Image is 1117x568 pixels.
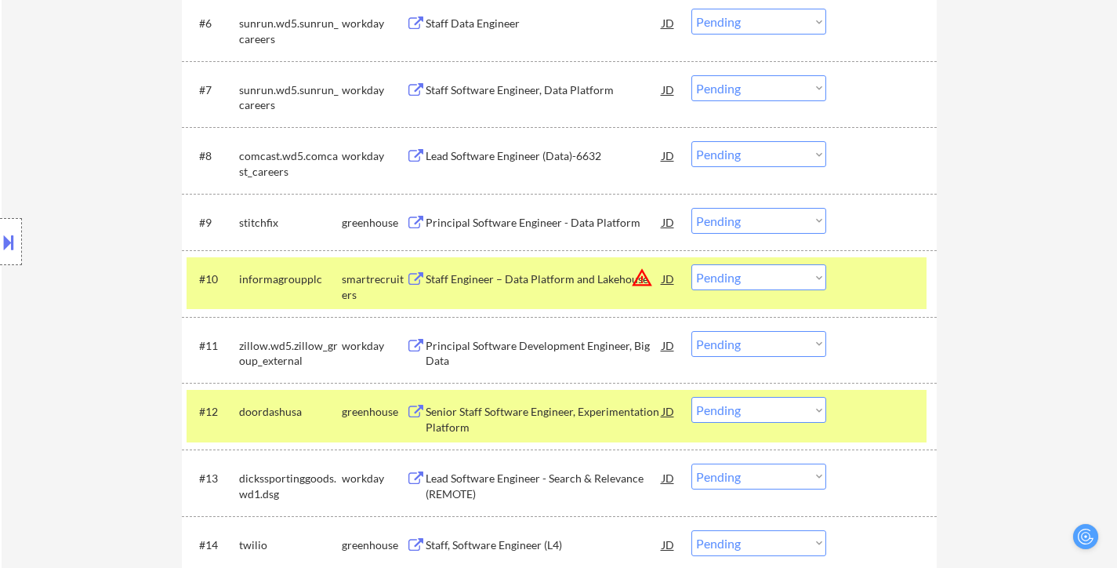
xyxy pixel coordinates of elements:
[661,464,676,492] div: JD
[239,404,342,420] div: doordashusa
[239,471,342,501] div: dickssportinggoods.wd1.dsg
[426,338,662,369] div: Principal Software Development Engineer, Big Data
[239,338,342,369] div: zillow.wd5.zillow_group_external
[661,331,676,359] div: JD
[199,537,227,553] div: #14
[342,16,406,31] div: workday
[661,264,676,293] div: JD
[426,471,662,501] div: Lead Software Engineer - Search & Relevance (REMOTE)
[661,9,676,37] div: JD
[661,141,676,169] div: JD
[342,471,406,486] div: workday
[239,271,342,287] div: informagroupplc
[199,404,227,420] div: #12
[426,537,662,553] div: Staff, Software Engineer (L4)
[239,82,342,113] div: sunrun.wd5.sunrun_careers
[342,82,406,98] div: workday
[661,75,676,104] div: JD
[426,271,662,287] div: Staff Engineer – Data Platform and Lakehouse
[342,148,406,164] div: workday
[342,338,406,354] div: workday
[661,208,676,236] div: JD
[342,537,406,553] div: greenhouse
[239,215,342,231] div: stitchfix
[199,471,227,486] div: #13
[342,404,406,420] div: greenhouse
[239,537,342,553] div: twilio
[631,267,653,289] button: warning_amber
[342,271,406,302] div: smartrecruiters
[342,215,406,231] div: greenhouse
[661,530,676,559] div: JD
[199,16,227,31] div: #6
[426,215,662,231] div: Principal Software Engineer - Data Platform
[199,82,227,98] div: #7
[426,404,662,435] div: Senior Staff Software Engineer, Experimentation Platform
[239,148,342,179] div: comcast.wd5.comcast_careers
[661,397,676,425] div: JD
[426,148,662,164] div: Lead Software Engineer (Data)-6632
[426,16,662,31] div: Staff Data Engineer
[239,16,342,46] div: sunrun.wd5.sunrun_careers
[426,82,662,98] div: Staff Software Engineer, Data Platform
